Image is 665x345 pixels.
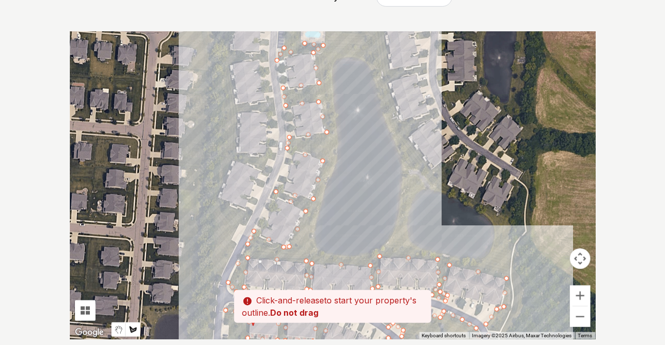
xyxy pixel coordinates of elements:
a: Terms (opens in new tab) [578,333,593,338]
button: Tilt map [75,300,96,321]
span: Imagery ©2025 Airbus, Maxar Technologies [472,333,572,338]
button: Draw a shape [126,322,140,337]
span: Click-and-release [257,295,325,305]
img: Google [72,326,106,339]
button: Stop drawing [111,322,126,337]
a: Open this area in Google Maps (opens a new window) [72,326,106,339]
button: Zoom out [570,306,591,327]
strong: Do not drag [271,308,319,318]
button: Map camera controls [570,248,591,269]
p: to start your property's outline. [234,290,431,323]
button: Zoom in [570,285,591,306]
button: Keyboard shortcuts [422,332,466,339]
